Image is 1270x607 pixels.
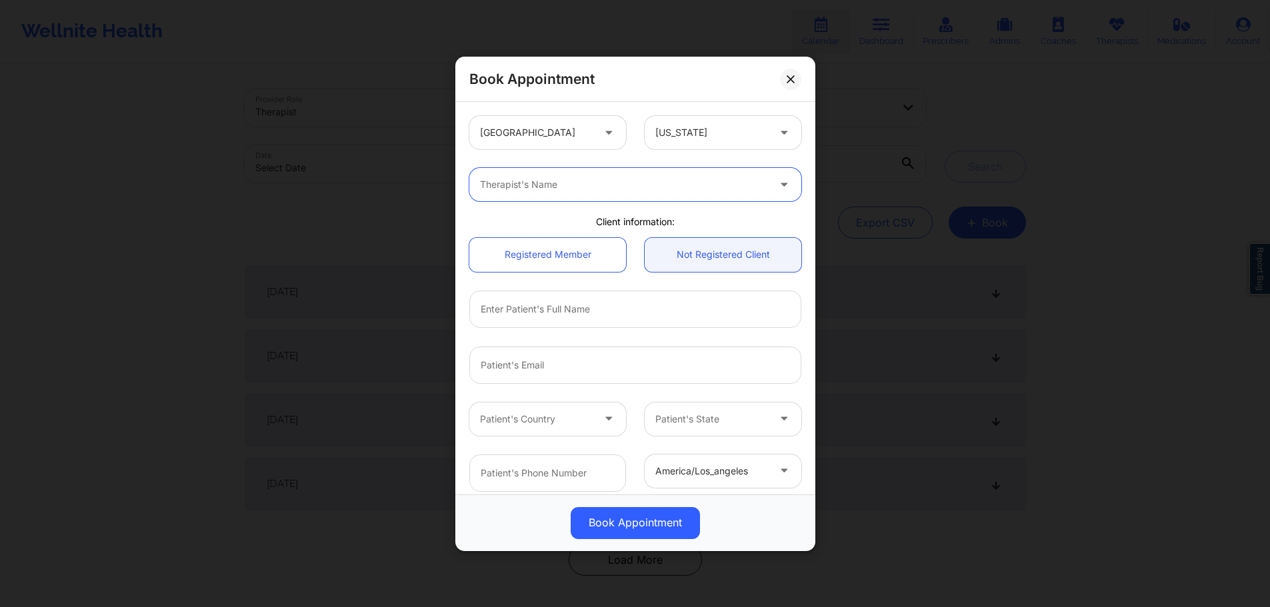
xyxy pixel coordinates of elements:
div: [US_STATE] [655,116,768,149]
a: Not Registered Client [645,237,801,271]
button: Book Appointment [571,506,700,538]
input: Patient's Phone Number [469,454,626,491]
div: america/los_angeles [655,454,768,487]
h2: Book Appointment [469,70,595,88]
div: Client information: [460,215,811,229]
div: [GEOGRAPHIC_DATA] [480,116,593,149]
a: Registered Member [469,237,626,271]
input: Patient's Email [469,346,801,383]
input: Enter Patient's Full Name [469,290,801,327]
